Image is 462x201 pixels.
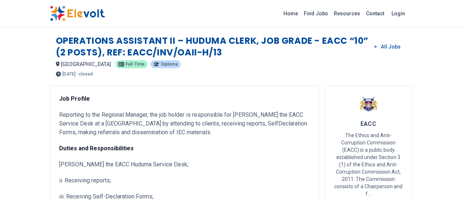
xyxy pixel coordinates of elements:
span: diploma [161,62,178,66]
a: Login [387,6,409,21]
p: iii. Receiving Self-Declaration Forms; [59,192,310,201]
span: [DATE] [62,72,76,76]
a: All Jobs [369,41,406,52]
img: EACC [359,94,378,113]
a: Home [280,8,301,19]
h1: OPERATIONS ASSISTANT II – HUDUMA CLERK, JOB GRADE - EACC “10” (2 POSTS), REF: EACC/INV/OAII-H/13 [56,35,369,58]
p: - closed [77,72,93,76]
p: ii. Receiving reports; [59,176,310,185]
a: Find Jobs [301,8,331,19]
strong: Duties and Responsibilities [59,145,134,152]
span: EACC [360,120,377,127]
a: Contact [363,8,387,19]
span: full-time [126,62,145,66]
img: Elevolt [50,6,105,21]
strong: Job Profile [59,95,90,102]
p: [PERSON_NAME] the EACC Huduma Service Desk; [59,160,310,169]
p: Reporting to the Regional Manager, the job holder is responsible for [PERSON_NAME] the EACC Servi... [59,111,310,137]
span: [GEOGRAPHIC_DATA] [61,61,111,67]
a: Resources [331,8,363,19]
p: The Ethics and Anti-Corruption Commission (EACC) is a public body established under Section 3 (1)... [334,132,403,197]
